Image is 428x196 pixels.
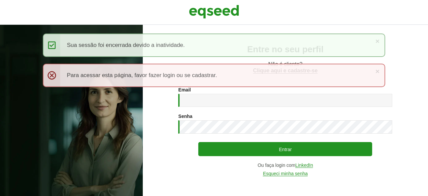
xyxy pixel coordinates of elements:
[189,3,239,20] img: EqSeed Logo
[178,114,192,119] label: Senha
[198,142,372,156] button: Entrar
[295,163,313,168] a: LinkedIn
[376,68,380,75] a: ×
[43,34,385,57] div: Sua sessão foi encerrada devido a inatividade.
[376,38,380,45] a: ×
[178,163,392,168] div: Ou faça login com
[263,171,308,176] a: Esqueci minha senha
[43,64,385,87] div: Para acessar esta página, favor fazer login ou se cadastrar.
